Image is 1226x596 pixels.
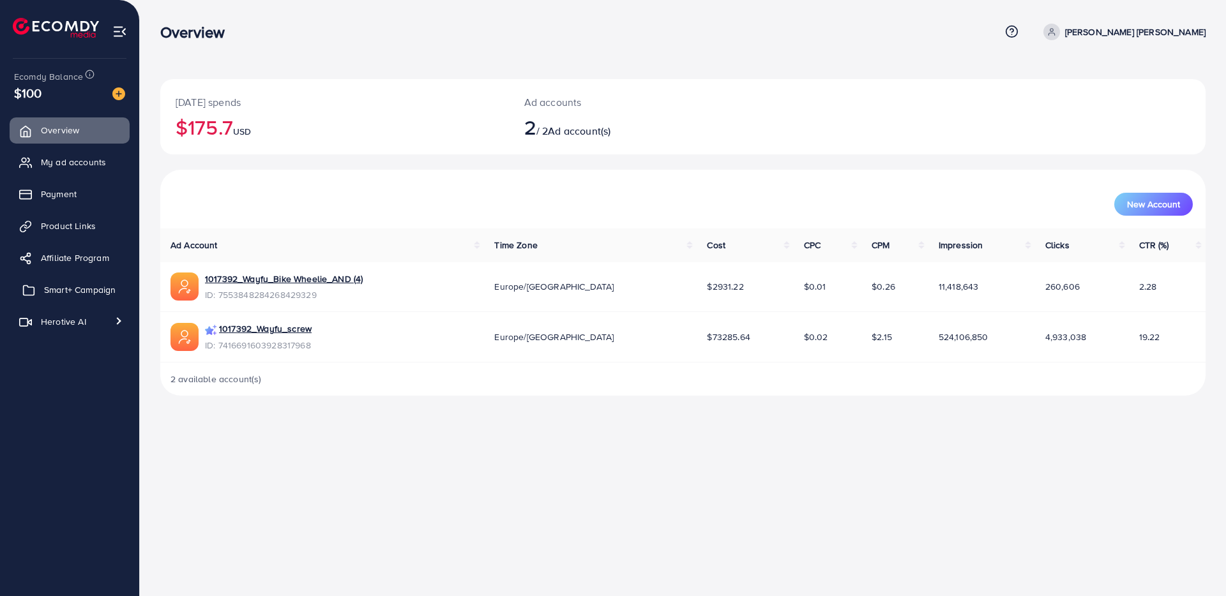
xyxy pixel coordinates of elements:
[10,149,130,175] a: My ad accounts
[1045,239,1070,251] span: Clicks
[494,280,614,293] span: Europe/[GEOGRAPHIC_DATA]
[1065,24,1206,40] p: [PERSON_NAME] [PERSON_NAME]
[44,283,116,296] span: Smart+ Campaign
[14,70,83,83] span: Ecomdy Balance
[939,331,988,343] span: 524,106,850
[219,322,312,335] a: 1017392_Wayfu_screw
[1045,331,1086,343] span: 4,933,038
[804,280,826,293] span: $0.01
[170,272,199,301] img: ic-ads-acc.e4c84228.svg
[170,239,218,251] span: Ad Account
[41,220,96,232] span: Product Links
[10,245,130,271] a: Affiliate Program
[804,239,821,251] span: CPC
[1114,193,1193,216] button: New Account
[205,339,312,352] span: ID: 7416691603928317968
[112,24,127,39] img: menu
[41,315,86,328] span: Herotive AI
[872,331,892,343] span: $2.15
[233,125,251,138] span: USD
[205,272,363,285] a: 1017392_Wayfu_Bike Wheelie_AND (4)
[41,251,109,264] span: Affiliate Program
[176,94,494,110] p: [DATE] spends
[939,239,983,251] span: Impression
[14,84,42,102] span: $100
[170,323,199,351] img: ic-ads-acc.e4c84228.svg
[548,124,610,138] span: Ad account(s)
[524,115,755,139] h2: / 2
[494,239,537,251] span: Time Zone
[41,156,106,168] span: My ad accounts
[707,280,743,293] span: $2931.22
[939,280,979,293] span: 11,418,643
[872,239,889,251] span: CPM
[41,188,77,200] span: Payment
[10,117,130,143] a: Overview
[1139,239,1169,251] span: CTR (%)
[160,23,235,41] h3: Overview
[205,325,216,336] img: campaign smart+
[10,181,130,207] a: Payment
[1127,200,1180,209] span: New Account
[170,373,262,385] span: 2 available account(s)
[707,239,725,251] span: Cost
[10,213,130,239] a: Product Links
[524,112,536,142] span: 2
[41,124,79,137] span: Overview
[804,331,828,343] span: $0.02
[707,331,750,343] span: $73285.64
[13,18,99,38] img: logo
[1139,331,1160,343] span: 19.22
[872,280,895,293] span: $0.26
[112,87,125,100] img: image
[1045,280,1080,293] span: 260,606
[10,309,130,334] a: Herotive AI
[1038,24,1206,40] a: [PERSON_NAME] [PERSON_NAME]
[1139,280,1157,293] span: 2.28
[494,331,614,343] span: Europe/[GEOGRAPHIC_DATA]
[176,115,494,139] h2: $175.7
[205,288,363,301] span: ID: 7553848284268429329
[10,277,130,302] a: Smart+ Campaign
[524,94,755,110] p: Ad accounts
